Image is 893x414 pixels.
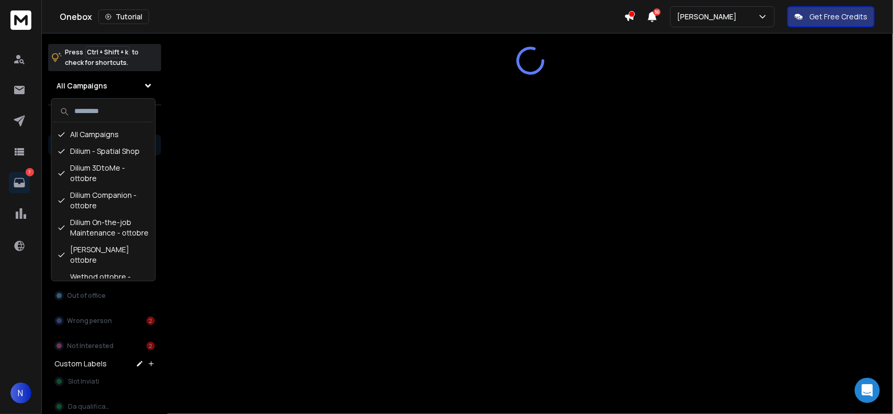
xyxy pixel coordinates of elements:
[48,114,161,128] h3: Filters
[54,160,153,187] div: Dilium 3DtoMe - ottobre
[85,46,130,58] span: Ctrl + Shift + k
[809,12,867,22] p: Get Free Credits
[54,187,153,215] div: Dilium Companion - ottobre
[653,8,661,16] span: 50
[54,215,153,242] div: Dilium On-the-job Maintenance - ottobre
[10,383,31,404] span: N
[65,47,139,68] p: Press to check for shortcuts.
[54,269,153,296] div: Wethod ottobre - marketing
[54,127,153,143] div: All Campaigns
[54,359,107,369] h3: Custom Labels
[56,81,107,91] h1: All Campaigns
[60,9,624,24] div: Onebox
[54,143,153,160] div: Dilium - Spatial Shop
[98,9,149,24] button: Tutorial
[855,378,880,403] div: Open Intercom Messenger
[677,12,741,22] p: [PERSON_NAME]
[26,168,34,176] p: 7
[54,242,153,269] div: [PERSON_NAME] ottobre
